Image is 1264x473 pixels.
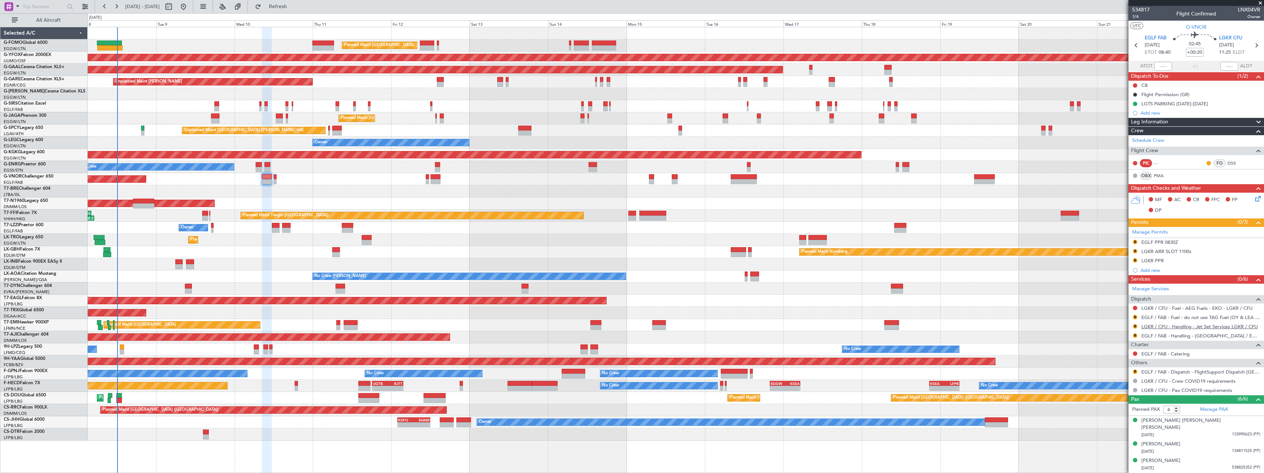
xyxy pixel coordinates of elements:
[1141,248,1191,255] div: LGKR ARR SLOT 1100z
[4,204,27,210] a: DNMM/LOS
[602,368,619,379] div: No Crew
[1141,449,1154,454] span: [DATE]
[930,381,944,386] div: KSEA
[1141,323,1258,330] a: LGKR / CFU - Handling - Jet Set Services LGKR / CFU
[944,381,959,386] div: LFPB
[4,107,23,112] a: EGLF/FAB
[1232,431,1260,438] span: 133995623 (PP)
[4,223,43,227] a: T7-LZZIPraetor 600
[1240,63,1252,70] span: ALDT
[844,344,861,355] div: No Crew
[4,77,64,81] a: G-GARECessna Citation XLS+
[4,113,21,118] span: G-JAGA
[1154,160,1170,167] div: - -
[1232,196,1237,204] span: FP
[315,137,327,148] div: Owner
[4,308,44,312] a: T7-TRXGlobal 6500
[4,101,18,106] span: G-SIRS
[1141,457,1180,465] div: [PERSON_NAME]
[4,405,20,410] span: CS-RRC
[1237,72,1248,80] span: (1/2)
[4,332,17,337] span: T7-AJI
[1132,406,1160,413] label: Planned PAX
[705,20,783,27] div: Tue 16
[548,20,626,27] div: Sun 14
[1131,72,1168,81] span: Dispatch To-Dos
[4,53,21,57] span: G-YFOX
[4,83,26,88] a: EGNR/CEG
[4,417,45,422] a: CS-JHHGlobal 6000
[341,113,457,124] div: Planned Maint [GEOGRAPHIC_DATA] ([GEOGRAPHIC_DATA])
[4,41,22,45] span: G-FOMO
[398,423,414,427] div: -
[1133,333,1137,338] button: R
[414,423,429,427] div: -
[190,234,239,245] div: Planned Maint Dusseldorf
[1131,184,1201,193] span: Dispatch Checks and Weather
[4,216,25,222] a: VHHH/HKG
[1233,49,1244,56] span: ELDT
[4,393,21,397] span: CS-DOU
[1097,20,1176,27] div: Sun 21
[4,211,37,215] a: T7-FFIFalcon 7X
[1019,20,1097,27] div: Sat 20
[1237,275,1248,283] span: (0/6)
[78,20,156,27] div: Mon 8
[4,235,43,239] a: LX-TROLegacy 650
[1141,91,1190,98] div: Flight Permission (GR)
[1141,387,1232,393] a: LGKR / CFU - Pax COVID19 requirements
[981,380,998,391] div: No Crew
[1141,351,1190,357] a: EGLF / FAB - Catering
[4,423,23,428] a: LFPB/LBG
[1131,275,1150,284] span: Services
[4,399,23,404] a: LFPB/LBG
[4,65,21,69] span: G-GAAL
[4,119,26,125] a: EGGW/LTN
[4,344,18,349] span: 9H-LPZ
[4,369,48,373] a: F-GPNJFalcon 900EX
[1141,369,1260,375] a: EGLF / FAB - Dispatch - FlightSupport Dispatch [GEOGRAPHIC_DATA]
[940,20,1019,27] div: Fri 19
[1132,6,1150,14] span: 534817
[4,374,23,380] a: LFPB/LBG
[4,168,23,173] a: EGSS/STN
[1155,196,1162,204] span: MF
[801,246,847,257] div: Planned Maint Nurnberg
[1141,441,1180,448] div: [PERSON_NAME]
[4,174,53,179] a: G-VNORChallenger 650
[263,4,294,9] span: Refresh
[1141,465,1154,471] span: [DATE]
[1219,35,1242,42] span: LGKR CFU
[1131,295,1151,304] span: Dispatch
[785,386,800,390] div: -
[4,58,26,64] a: UUMO/OSF
[1145,49,1157,56] span: ETOT
[4,393,46,397] a: CS-DOUGlobal 6500
[1238,6,1260,14] span: LNX04VR
[4,89,45,94] span: G-[PERSON_NAME]
[4,95,26,100] a: EGGW/LTN
[4,284,52,288] a: T7-DYNChallenger 604
[156,20,235,27] div: Tue 9
[4,126,20,130] span: G-SPCY
[1131,147,1158,155] span: Flight Crew
[4,369,20,373] span: F-GPNJ
[1133,258,1137,263] button: R
[99,392,215,403] div: Planned Maint [GEOGRAPHIC_DATA] ([GEOGRAPHIC_DATA])
[80,161,96,172] div: No Crew
[4,296,22,300] span: T7-EAGL
[1145,42,1160,49] span: [DATE]
[4,228,23,234] a: EGLF/FAB
[1133,324,1137,329] button: R
[893,392,1009,403] div: Planned Maint [GEOGRAPHIC_DATA] ([GEOGRAPHIC_DATA])
[4,320,49,325] a: T7-EMIHawker 900XP
[1189,41,1201,48] span: 02:45
[1200,406,1228,413] a: Manage PAX
[4,41,48,45] a: G-FOMOGlobal 6000
[367,368,384,379] div: No Crew
[1154,172,1170,179] a: PMA
[1141,333,1260,339] a: EGLF / FAB - Handling - [GEOGRAPHIC_DATA] / EGLF / FAB
[102,404,218,416] div: Planned Maint [GEOGRAPHIC_DATA] ([GEOGRAPHIC_DATA])
[4,70,26,76] a: EGGW/LTN
[4,131,24,137] a: LGAV/ATH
